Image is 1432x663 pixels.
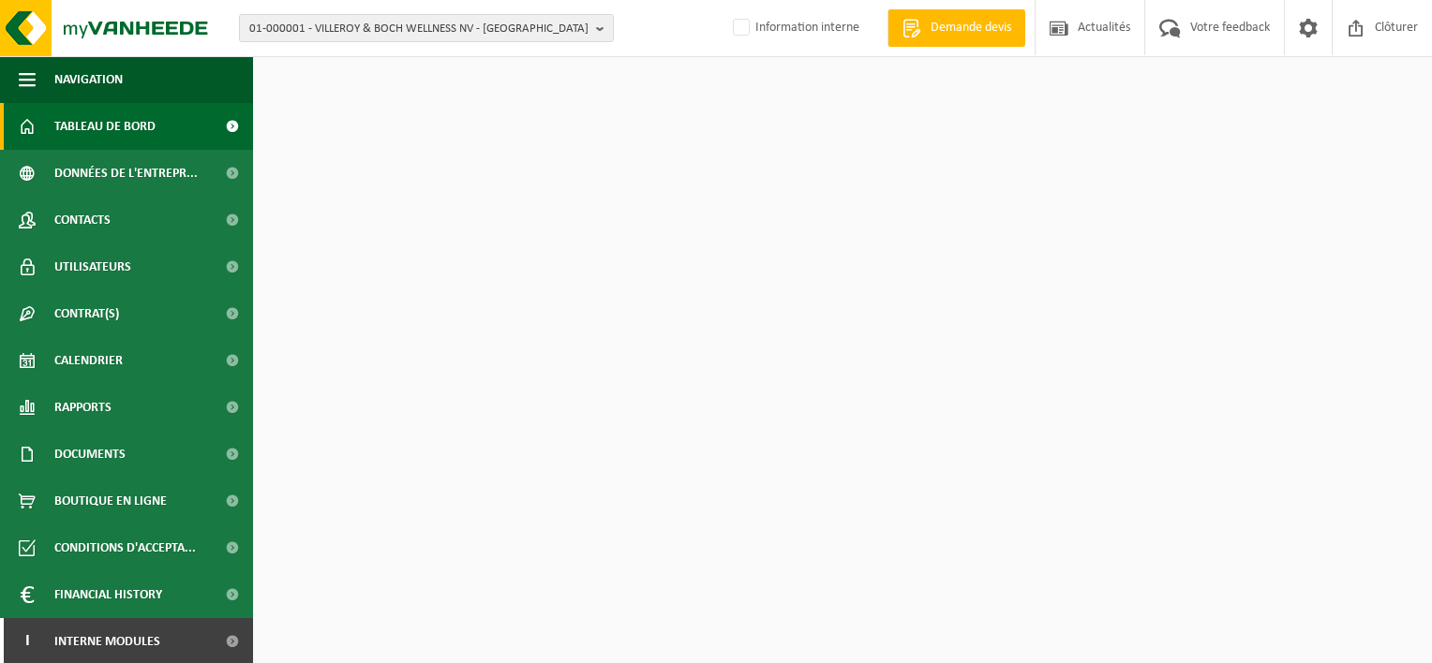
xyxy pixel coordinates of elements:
[54,103,156,150] span: Tableau de bord
[54,337,123,384] span: Calendrier
[729,14,859,42] label: Information interne
[54,384,112,431] span: Rapports
[54,56,123,103] span: Navigation
[54,197,111,243] span: Contacts
[888,9,1025,47] a: Demande devis
[54,431,126,478] span: Documents
[54,150,198,197] span: Données de l'entrepr...
[54,524,196,571] span: Conditions d'accepta...
[249,15,589,43] span: 01-000001 - VILLEROY & BOCH WELLNESS NV - [GEOGRAPHIC_DATA]
[54,571,162,618] span: Financial History
[54,243,131,290] span: Utilisateurs
[54,478,167,524] span: Boutique en ligne
[239,14,614,42] button: 01-000001 - VILLEROY & BOCH WELLNESS NV - [GEOGRAPHIC_DATA]
[54,290,119,337] span: Contrat(s)
[926,19,1016,37] span: Demande devis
